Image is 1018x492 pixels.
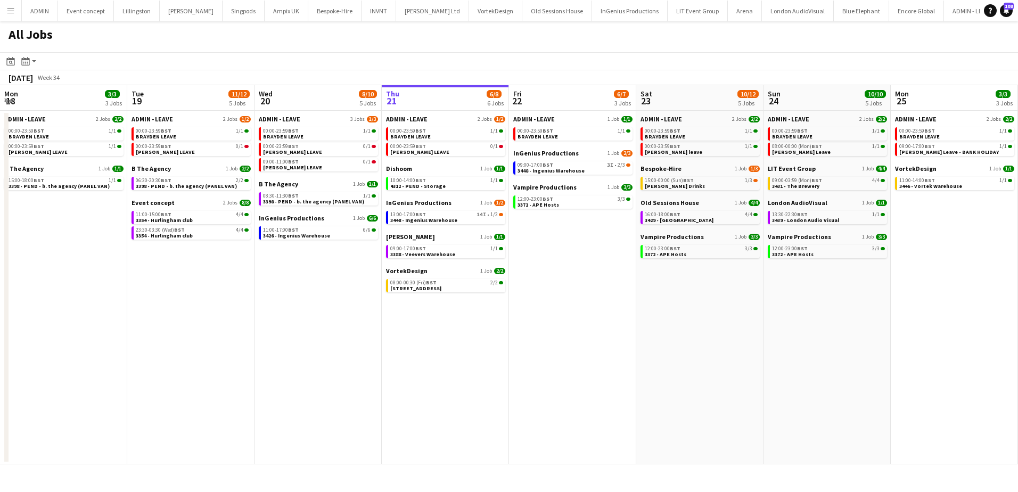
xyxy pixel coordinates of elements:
a: 10:00-14:00BST1/14312 - PEND - Storage [390,177,503,189]
span: 0/1 [236,144,243,149]
span: 06:30-20:30 [136,178,171,183]
span: 1/3 [749,166,760,172]
div: B The Agency1 Job1/108:30-11:30BST1/13398 - PEND - b. the agency (PANEL VAN) [259,180,378,214]
span: 00:00-23:59 [645,128,680,134]
span: Chris Ames leave [645,149,702,155]
span: 1 Job [607,116,619,122]
span: Lee Leaving Drinks [645,183,705,190]
span: ADMIN - LEAVE [259,115,300,123]
div: InGenius Productions1 Job6/611:00-17:00BST6/63426 - Ingenius Warehouse [259,214,378,242]
span: 11:00-15:00 [136,212,171,217]
span: 1/1 [745,128,752,134]
div: ADMIN - LEAVE2 Jobs1/200:00-23:59BST1/1BRAYDEN LEAVE00:00-23:59BST0/1[PERSON_NAME] LEAVE [386,115,505,165]
div: ADMIN - LEAVE3 Jobs1/300:00-23:59BST1/1BRAYDEN LEAVE00:00-23:59BST0/1[PERSON_NAME] LEAVE09:00-11:... [259,115,378,180]
span: 4/4 [749,200,760,206]
span: 1 Job [226,166,237,172]
a: 00:00-23:59BST1/1BRAYDEN LEAVE [9,127,121,140]
span: 2/2 [876,116,887,122]
a: ADMIN - LEAVE2 Jobs2/2 [4,115,124,123]
span: 1 Job [480,234,492,240]
span: ADMIN - LEAVE [641,115,682,123]
a: ADMIN - LEAVE2 Jobs2/2 [895,115,1014,123]
div: VortekDesign1 Job1/111:00-14:00BST1/13446 - Vortek Warehouse [895,165,1014,192]
a: 11:00-17:00BST6/63426 - Ingenius Warehouse [263,226,376,239]
span: Chris Lane LEAVE [136,149,195,155]
span: 16:00-18:00 [645,212,680,217]
div: ADMIN - LEAVE2 Jobs2/200:00-23:59BST1/1BRAYDEN LEAVE00:00-23:59BST1/1[PERSON_NAME] LEAVE [4,115,124,165]
span: 12:00-23:00 [518,196,553,202]
span: BST [811,177,822,184]
span: 3426 - Ingenius Warehouse [263,232,330,239]
span: BST [288,158,299,165]
span: 1 Job [480,166,492,172]
span: BST [288,192,299,199]
span: BST [161,127,171,134]
a: Vampire Productions1 Job3/3 [513,183,633,191]
span: Veevers Carter [386,233,435,241]
span: BST [924,127,935,134]
span: 1 Job [735,166,746,172]
span: 2 Jobs [987,116,1001,122]
span: 1 Job [607,150,619,157]
span: 2/3 [618,162,625,168]
div: ADMIN - LEAVE1 Job1/100:00-23:59BST1/1BRAYDEN LEAVE [513,115,633,149]
span: BST [543,161,553,168]
a: 09:00-11:00BST0/1[PERSON_NAME] LEAVE [263,158,376,170]
span: BST [670,211,680,218]
a: InGenius Productions1 Job1/2 [386,199,505,207]
span: VortekDesign [895,165,937,173]
span: 1/3 [367,116,378,122]
span: 00:00-23:59 [518,128,553,134]
span: Vampire Productions [641,233,704,241]
span: BRAYDEN LEAVE [645,133,685,140]
a: ADMIN - LEAVE2 Jobs2/2 [768,115,887,123]
a: 00:00-23:59BST1/1BRAYDEN LEAVE [899,127,1012,140]
span: BST [161,177,171,184]
span: 09:00-17:00 [518,162,553,168]
span: 2 Jobs [732,116,746,122]
span: Vampire Productions [768,233,831,241]
span: 1/3 [745,178,752,183]
a: Event concept2 Jobs8/8 [132,199,251,207]
span: 3446 - Vortek Warehouse [899,183,962,190]
span: 1 Job [480,200,492,206]
span: 1/1 [999,144,1007,149]
span: 3429 - Old Sessions House [645,217,713,224]
div: Vampire Productions1 Job3/312:00-23:00BST3/33372 - APE Hosts [641,233,760,260]
button: [PERSON_NAME] [160,1,223,21]
button: ADMIN [22,1,58,21]
a: Old Sessions House1 Job4/4 [641,199,760,207]
a: 00:00-23:59BST1/1[PERSON_NAME] LEAVE [9,143,121,155]
button: ADMIN - LEAVE [944,1,1001,21]
span: 2 Jobs [96,116,110,122]
a: ADMIN - LEAVE2 Jobs1/2 [386,115,505,123]
a: LIT Event Group1 Job4/4 [768,165,887,173]
span: 10:00-14:00 [390,178,426,183]
span: 1/1 [363,128,371,134]
span: 08:30-11:30 [263,193,299,199]
span: 4312 - PEND - Storage [390,183,446,190]
span: 3398 - PEND - b. the agency (PANEL VAN) [9,183,110,190]
span: 3448 - Ingenius Warehouse [390,217,457,224]
span: ADMIN - LEAVE [132,115,173,123]
span: 3I [607,162,613,168]
button: Singpods [223,1,265,21]
span: 00:00-23:59 [772,128,808,134]
span: 1 Job [98,166,110,172]
a: 11:00-14:00BST1/13446 - Vortek Warehouse [899,177,1012,189]
span: 1/2 [494,200,505,206]
span: 2 Jobs [223,116,237,122]
span: BRAYDEN LEAVE [136,133,176,140]
a: London AudioVisual1 Job1/1 [768,199,887,207]
span: 1/1 [999,128,1007,134]
span: 15:00-00:00 (Sun) [645,178,694,183]
span: 1/1 [494,234,505,240]
span: London AudioVisual [768,199,827,207]
span: 1/1 [490,128,498,134]
a: 00:00-23:59BST0/1[PERSON_NAME] LEAVE [263,143,376,155]
a: 09:00-03:59 (Mon)BST4/43431 - The Brewery [772,177,885,189]
span: 2 Jobs [223,200,237,206]
button: Arena [728,1,762,21]
span: 8/8 [240,200,251,206]
span: 00:00-23:59 [390,144,426,149]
